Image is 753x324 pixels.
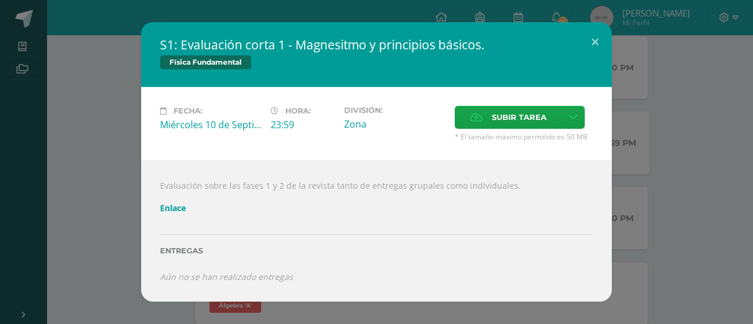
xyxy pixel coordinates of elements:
a: Enlace [160,202,186,213]
div: Evaluación sobre las fases 1 y 2 de la revista tanto de entregas grupales como individuales. [141,161,612,302]
span: Fecha: [174,106,202,115]
h2: S1: Evaluación corta 1 - Magnesitmo y principios básicos. [160,36,593,53]
div: Miércoles 10 de Septiembre [160,118,261,131]
label: Entregas [160,246,593,255]
div: 23:59 [271,118,335,131]
div: Zona [344,118,445,131]
button: Close (Esc) [578,22,612,62]
label: División: [344,106,445,115]
span: * El tamaño máximo permitido es 50 MB [455,132,593,142]
span: Física Fundamental [160,55,251,69]
span: Hora: [285,106,311,115]
span: Subir tarea [492,106,547,128]
i: Aún no se han realizado entregas [160,271,293,282]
